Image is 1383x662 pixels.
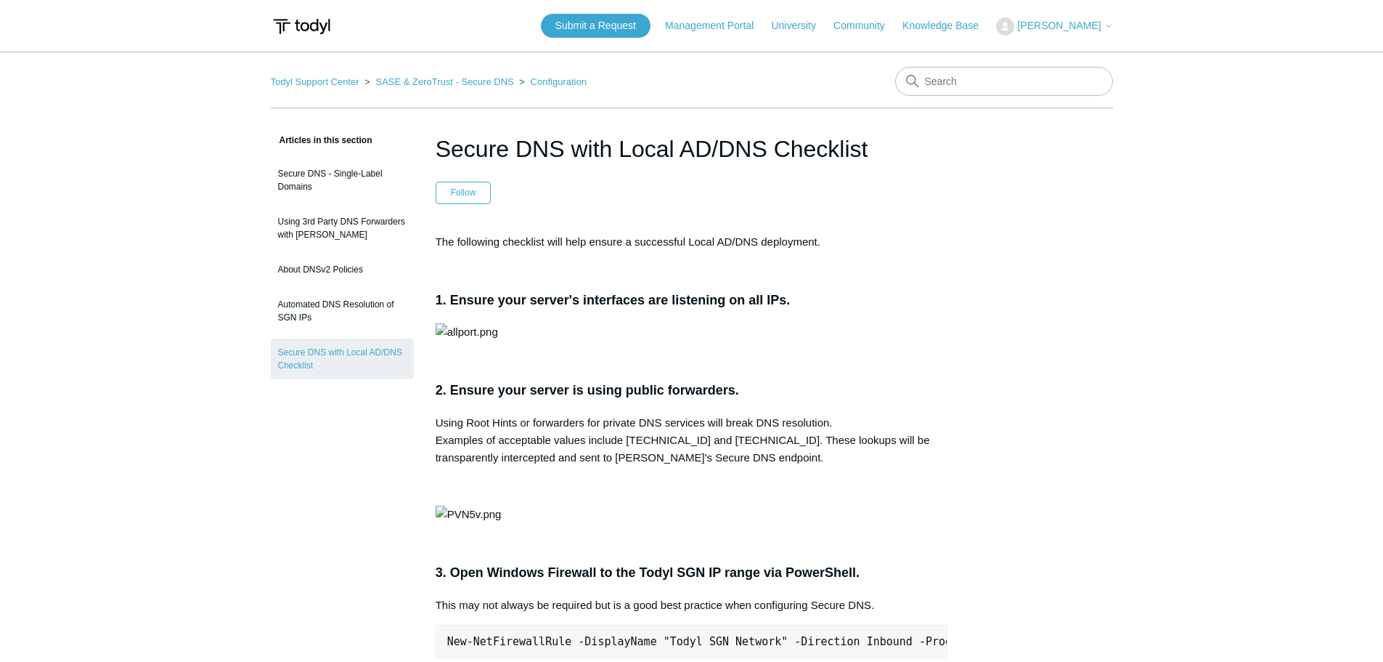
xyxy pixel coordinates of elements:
[436,323,498,341] img: allport.png
[436,625,948,658] pre: New-NetFirewallRule -DisplayName "Todyl SGN Network" -Direction Inbound -Program Any -LocalAddres...
[436,233,948,251] p: The following checklist will help ensure a successful Local AD/DNS deployment.
[271,339,414,379] a: Secure DNS with Local AD/DNS Checklist
[895,67,1113,96] input: Search
[436,506,502,523] img: PVN5v.png
[271,13,333,40] img: Todyl Support Center Help Center home page
[271,160,414,201] a: Secure DNS - Single-Label Domains
[833,18,899,33] a: Community
[665,18,768,33] a: Management Portal
[271,291,414,331] a: Automated DNS Resolution of SGN IPs
[436,597,948,614] p: This may not always be required but is a good best practice when configuring Secure DNS.
[271,256,414,283] a: About DNSv2 Policies
[436,414,948,467] p: Using Root Hints or forwarders for private DNS services will break DNS resolution. Examples of ac...
[436,182,491,203] button: Follow Article
[436,380,948,401] h3: 2. Ensure your server is using public forwarders.
[436,562,948,584] h3: 3. Open Windows Firewall to the Todyl SGN IP range via PowerShell.
[271,76,362,87] li: Todyl Support Center
[271,76,359,87] a: Todyl Support Center
[996,17,1112,36] button: [PERSON_NAME]
[436,290,948,311] h3: 1. Ensure your server's interfaces are listening on all IPs.
[362,76,516,87] li: SASE & ZeroTrust - Secure DNS
[1017,20,1101,31] span: [PERSON_NAME]
[436,132,948,166] h1: Secure DNS with Local AD/DNS Checklist
[531,76,587,87] a: Configuration
[541,14,650,38] a: Submit a Request
[271,135,372,145] span: Articles in this section
[902,18,993,33] a: Knowledge Base
[516,76,587,87] li: Configuration
[375,76,513,87] a: SASE & ZeroTrust - Secure DNS
[271,208,414,249] a: Using 3rd Party DNS Forwarders with [PERSON_NAME]
[771,18,830,33] a: University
